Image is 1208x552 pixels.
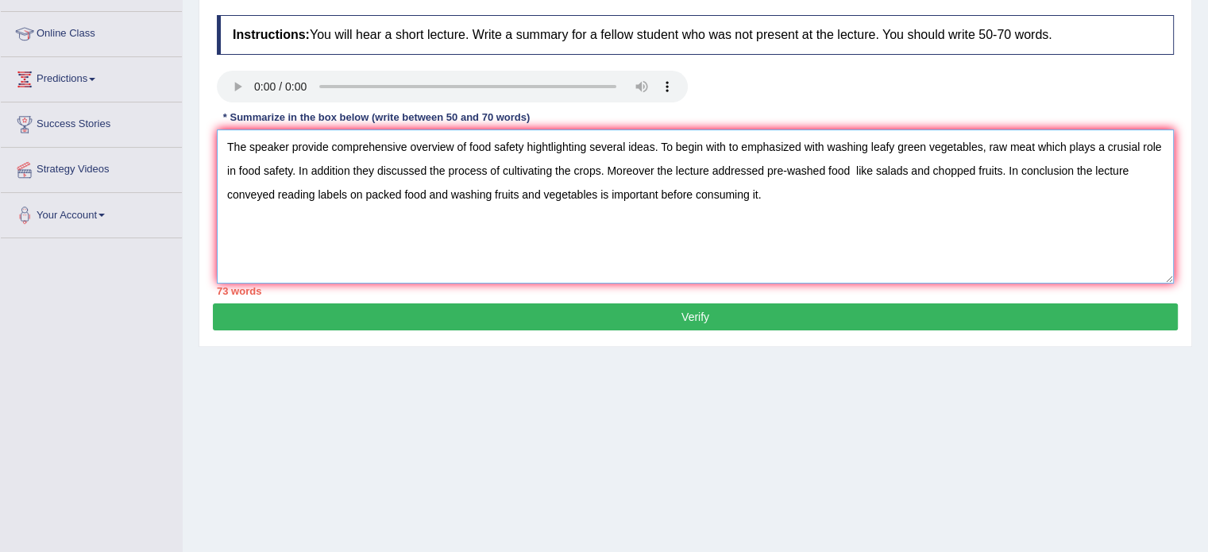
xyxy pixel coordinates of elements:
[1,193,182,233] a: Your Account
[217,110,536,125] div: * Summarize in the box below (write between 50 and 70 words)
[1,57,182,97] a: Predictions
[233,28,310,41] b: Instructions:
[217,15,1174,55] h4: You will hear a short lecture. Write a summary for a fellow student who was not present at the le...
[1,102,182,142] a: Success Stories
[1,12,182,52] a: Online Class
[217,284,1174,299] div: 73 words
[213,303,1178,330] button: Verify
[1,148,182,187] a: Strategy Videos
